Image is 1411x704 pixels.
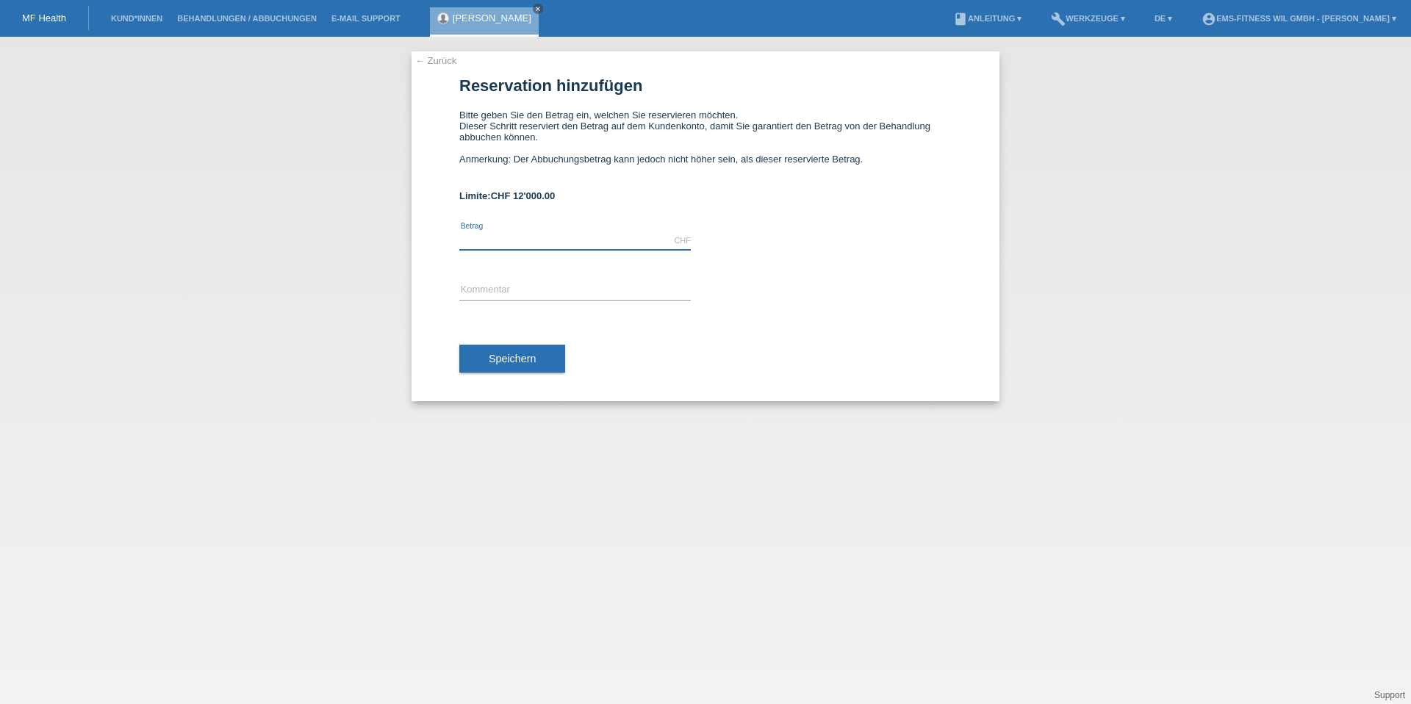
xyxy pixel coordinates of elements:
[1374,690,1405,700] a: Support
[1194,14,1404,23] a: account_circleEMS-Fitness Wil GmbH - [PERSON_NAME] ▾
[324,14,408,23] a: E-Mail Support
[1044,14,1132,23] a: buildWerkzeuge ▾
[533,4,543,14] a: close
[104,14,170,23] a: Kund*innen
[534,5,542,12] i: close
[491,190,556,201] span: CHF 12'000.00
[459,190,555,201] b: Limite:
[453,12,531,24] a: [PERSON_NAME]
[459,109,952,176] div: Bitte geben Sie den Betrag ein, welchen Sie reservieren möchten. Dieser Schritt reserviert den Be...
[1147,14,1180,23] a: DE ▾
[459,76,952,95] h1: Reservation hinzufügen
[1202,12,1216,26] i: account_circle
[415,55,456,66] a: ← Zurück
[459,345,565,373] button: Speichern
[170,14,324,23] a: Behandlungen / Abbuchungen
[22,12,66,24] a: MF Health
[674,236,691,245] div: CHF
[946,14,1029,23] a: bookAnleitung ▾
[953,12,968,26] i: book
[489,353,536,364] span: Speichern
[1051,12,1066,26] i: build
